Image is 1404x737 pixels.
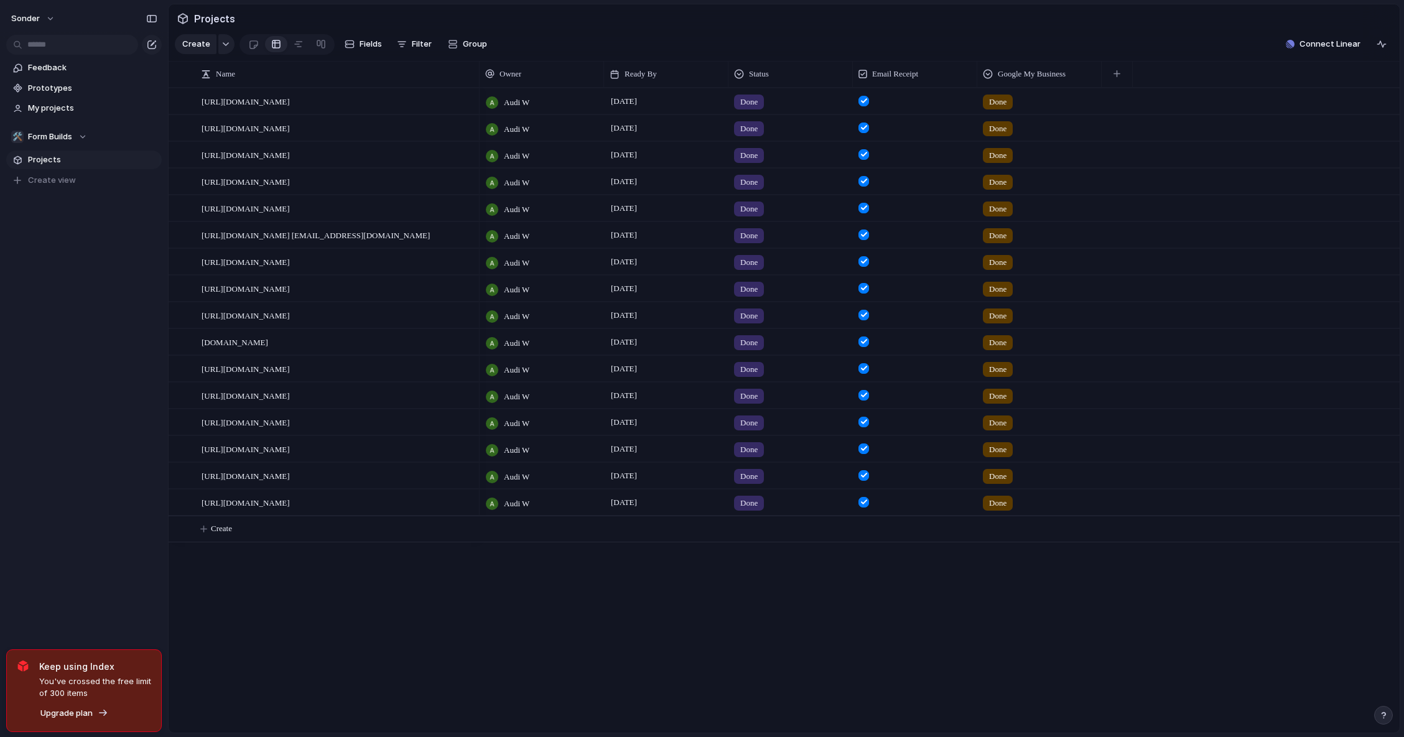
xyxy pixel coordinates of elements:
button: Create view [6,171,162,190]
button: Connect Linear [1281,35,1365,53]
span: [DOMAIN_NAME] [202,335,268,349]
a: My projects [6,99,162,118]
span: [DATE] [608,308,640,323]
span: [DATE] [608,254,640,269]
span: Projects [28,154,157,166]
span: [URL][DOMAIN_NAME] [202,495,290,509]
span: [DATE] [608,228,640,243]
span: Ready By [625,68,657,80]
button: Group [442,34,493,54]
span: [DATE] [608,174,640,189]
span: [URL][DOMAIN_NAME] [202,388,290,402]
span: [DATE] [608,442,640,457]
span: Fields [360,38,382,50]
span: Audi W [504,417,529,430]
span: [DATE] [608,335,640,350]
span: Owner [500,68,521,80]
span: [DATE] [608,201,640,216]
span: Done [740,497,758,509]
span: [DATE] [608,495,640,510]
span: Keep using Index [39,660,151,673]
span: Group [463,38,487,50]
span: Done [989,203,1007,215]
span: Audi W [504,150,529,162]
span: [DATE] [608,415,640,430]
span: [DATE] [608,281,640,296]
span: My projects [28,102,157,114]
span: [URL][DOMAIN_NAME] [202,415,290,429]
span: Done [740,443,758,456]
span: [URL][DOMAIN_NAME] [202,201,290,215]
span: [DATE] [608,468,640,483]
span: Done [740,229,758,242]
a: Feedback [6,58,162,77]
div: 🛠️ [11,131,24,143]
span: Audi W [504,337,529,350]
span: Audi W [504,123,529,136]
span: Done [740,123,758,135]
a: Projects [6,151,162,169]
span: Audi W [504,364,529,376]
button: Upgrade plan [37,705,112,722]
span: Projects [192,7,238,30]
span: Create view [28,174,76,187]
span: Audi W [504,230,529,243]
span: Form Builds [28,131,72,143]
span: Done [740,417,758,429]
span: Audi W [504,203,529,216]
span: Done [989,443,1007,456]
span: [DATE] [608,361,640,376]
span: Audi W [504,444,529,457]
span: Audi W [504,177,529,189]
span: [URL][DOMAIN_NAME] [202,281,290,295]
span: Done [989,96,1007,108]
span: Upgrade plan [40,707,93,720]
span: Done [989,310,1007,322]
span: Done [740,363,758,376]
span: Done [740,310,758,322]
span: Create [211,522,232,535]
span: Done [989,336,1007,349]
span: Status [749,68,769,80]
span: [DATE] [608,94,640,109]
span: [URL][DOMAIN_NAME] [EMAIL_ADDRESS][DOMAIN_NAME] [202,228,430,242]
span: Done [989,229,1007,242]
span: Done [989,417,1007,429]
span: [URL][DOMAIN_NAME] [202,174,290,188]
span: Done [740,203,758,215]
button: 🛠️Form Builds [6,127,162,146]
span: [URL][DOMAIN_NAME] [202,94,290,108]
span: Done [740,283,758,295]
button: sonder [6,9,62,29]
span: Create [182,38,210,50]
span: Prototypes [28,82,157,95]
span: Audi W [504,310,529,323]
span: Done [740,149,758,162]
span: Audi W [504,96,529,109]
span: Done [989,283,1007,295]
span: [URL][DOMAIN_NAME] [202,442,290,456]
a: Prototypes [6,79,162,98]
span: Filter [412,38,432,50]
span: sonder [11,12,40,25]
span: Name [216,68,235,80]
span: Done [740,176,758,188]
span: Done [989,363,1007,376]
span: Done [989,470,1007,483]
span: Audi W [504,471,529,483]
button: Filter [392,34,437,54]
span: Done [989,176,1007,188]
span: Done [740,470,758,483]
span: Audi W [504,391,529,403]
span: Connect Linear [1299,38,1360,50]
span: [URL][DOMAIN_NAME] [202,121,290,135]
span: Audi W [504,498,529,510]
span: Done [989,149,1007,162]
span: [URL][DOMAIN_NAME] [202,147,290,162]
span: Done [740,256,758,269]
span: Done [740,96,758,108]
span: Done [989,497,1007,509]
span: [DATE] [608,147,640,162]
span: Done [989,256,1007,269]
span: Done [989,123,1007,135]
